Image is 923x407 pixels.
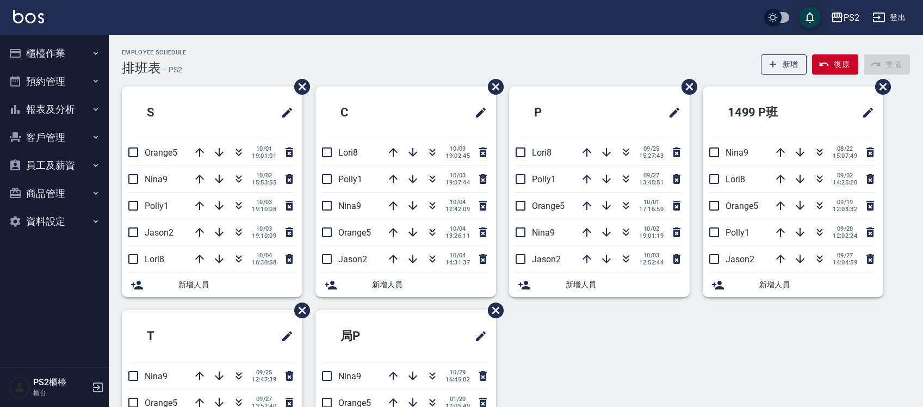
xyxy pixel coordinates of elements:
span: 刪除班表 [480,294,505,326]
span: 10/03 [445,172,470,179]
span: 10/04 [445,199,470,206]
span: 12:52:44 [639,259,664,266]
span: Jason2 [532,254,561,264]
span: 修改班表的標題 [274,100,294,126]
h2: T [131,317,222,356]
span: 10/29 [445,369,470,376]
span: 15:53:55 [252,179,276,186]
img: Logo [13,10,44,23]
h2: S [131,93,222,132]
span: Lori8 [532,147,552,158]
span: 01/20 [445,396,470,403]
button: 復原 [812,54,858,75]
span: Lori8 [145,254,164,264]
span: 19:01:19 [639,232,664,239]
span: Lori8 [726,174,745,184]
span: 12:02:24 [833,232,857,239]
span: Orange5 [145,147,177,158]
h3: 排班表 [122,60,161,76]
span: 新增人員 [178,279,294,291]
span: 15:07:49 [833,152,857,159]
span: 13:26:11 [445,232,470,239]
h2: 局P [324,317,422,356]
span: 17:16:59 [639,206,664,213]
div: 新增人員 [315,273,496,297]
span: 19:10:08 [252,206,276,213]
span: 10/02 [252,172,276,179]
span: Orange5 [532,201,565,211]
span: 修改班表的標題 [468,323,487,349]
span: 12:42:09 [445,206,470,213]
span: 19:07:44 [445,179,470,186]
span: 10/03 [639,252,664,259]
div: 新增人員 [509,273,690,297]
span: 19:10:09 [252,232,276,239]
button: 登出 [868,8,910,28]
span: Nina9 [338,201,361,211]
span: 刪除班表 [867,71,893,103]
span: 刪除班表 [673,71,699,103]
span: Nina9 [338,371,361,381]
h2: 1499 P班 [711,93,825,132]
span: Jason2 [145,227,174,238]
span: 10/01 [639,199,664,206]
span: 16:45:02 [445,376,470,383]
span: Polly1 [532,174,556,184]
span: 14:31:37 [445,259,470,266]
span: 13:45:51 [639,179,664,186]
span: 09/25 [639,145,664,152]
span: 09/19 [833,199,857,206]
span: 10/03 [252,199,276,206]
span: 新增人員 [372,279,487,291]
span: 修改班表的標題 [274,323,294,349]
span: Orange5 [338,227,371,238]
button: 新增 [761,54,807,75]
span: 刪除班表 [286,294,312,326]
span: 新增人員 [759,279,875,291]
span: 刪除班表 [480,71,505,103]
span: 修改班表的標題 [855,100,875,126]
div: 新增人員 [703,273,883,297]
span: Jason2 [726,254,754,264]
span: 10/02 [639,225,664,232]
span: 新增人員 [566,279,681,291]
span: 09/20 [833,225,857,232]
div: 新增人員 [122,273,302,297]
span: 10/01 [252,145,276,152]
span: Nina9 [726,147,748,158]
span: 09/02 [833,172,857,179]
span: 14:04:59 [833,259,857,266]
span: 09/27 [252,396,276,403]
img: Person [9,377,30,398]
span: 15:27:43 [639,152,664,159]
span: 16:30:58 [252,259,276,266]
span: Polly1 [338,174,362,184]
button: 預約管理 [4,67,104,96]
button: 員工及薪資 [4,151,104,180]
span: 12:47:39 [252,376,276,383]
button: save [799,7,821,28]
span: Jason2 [338,254,367,264]
span: 12:03:32 [833,206,857,213]
span: 08/22 [833,145,857,152]
h2: P [518,93,610,132]
button: 資料設定 [4,207,104,236]
h2: C [324,93,416,132]
h6: — PS2 [161,64,182,76]
span: Polly1 [145,201,169,211]
span: 修改班表的標題 [661,100,681,126]
span: Nina9 [145,174,168,184]
button: 櫃檯作業 [4,39,104,67]
span: 10/04 [252,252,276,259]
span: Orange5 [726,201,758,211]
span: 14:25:20 [833,179,857,186]
span: Nina9 [145,371,168,381]
span: Nina9 [532,227,555,238]
span: 09/25 [252,369,276,376]
span: 19:02:45 [445,152,470,159]
span: 修改班表的標題 [468,100,487,126]
h5: PS2櫃檯 [33,377,89,388]
span: 10/03 [445,145,470,152]
span: 刪除班表 [286,71,312,103]
button: 報表及分析 [4,95,104,124]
